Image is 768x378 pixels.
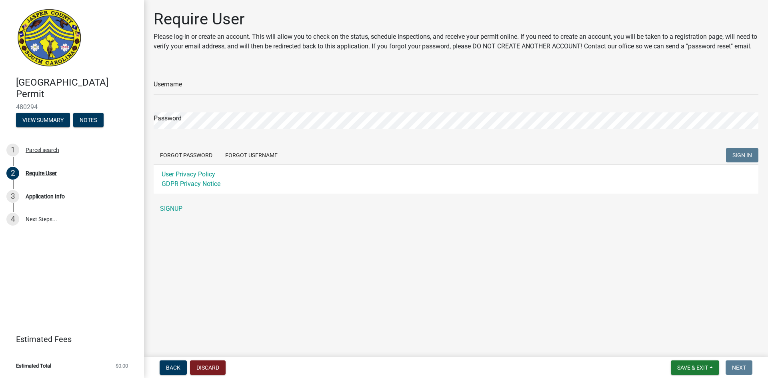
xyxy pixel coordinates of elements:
span: Back [166,364,180,371]
wm-modal-confirm: Notes [73,117,104,124]
span: 480294 [16,103,128,111]
div: Require User [26,170,57,176]
button: Forgot Password [154,148,219,162]
a: SIGNUP [154,201,758,217]
button: Save & Exit [671,360,719,375]
h1: Require User [154,10,758,29]
div: 3 [6,190,19,203]
span: $0.00 [116,363,128,368]
button: Discard [190,360,226,375]
div: 2 [6,167,19,180]
div: Parcel search [26,147,59,153]
wm-modal-confirm: Summary [16,117,70,124]
span: Save & Exit [677,364,708,371]
div: Application Info [26,194,65,199]
img: Jasper County, South Carolina [16,8,83,68]
button: View Summary [16,113,70,127]
span: SIGN IN [732,152,752,158]
span: Next [732,364,746,371]
button: Notes [73,113,104,127]
div: 1 [6,144,19,156]
a: User Privacy Policy [162,170,215,178]
button: Back [160,360,187,375]
button: Next [726,360,752,375]
button: SIGN IN [726,148,758,162]
h4: [GEOGRAPHIC_DATA] Permit [16,77,138,100]
p: Please log-in or create an account. This will allow you to check on the status, schedule inspecti... [154,32,758,51]
div: 4 [6,213,19,226]
a: GDPR Privacy Notice [162,180,220,188]
button: Forgot Username [219,148,284,162]
span: Estimated Total [16,363,51,368]
a: Estimated Fees [6,331,131,347]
